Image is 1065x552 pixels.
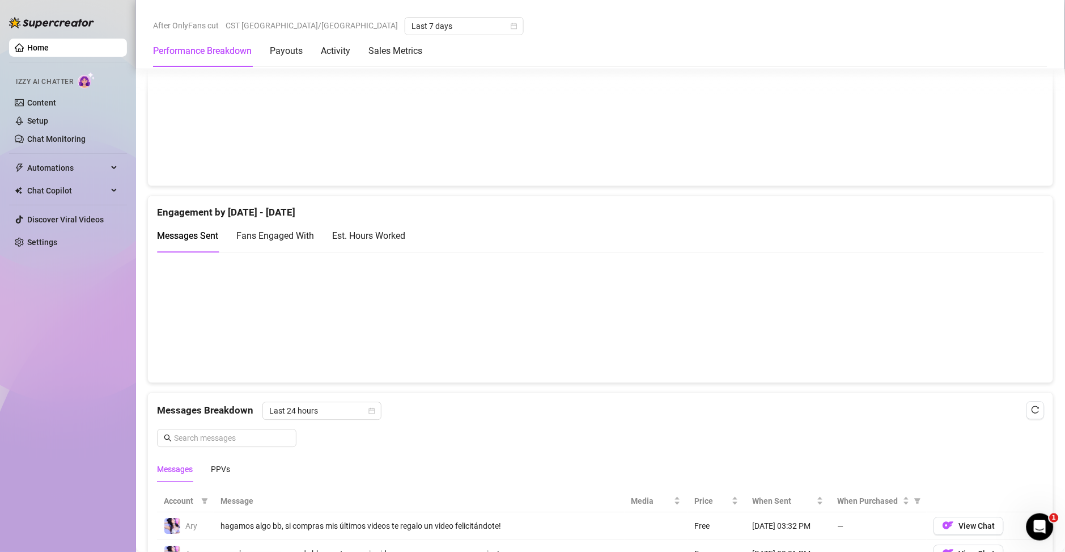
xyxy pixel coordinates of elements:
[269,402,375,419] span: Last 24 hours
[411,18,517,35] span: Last 7 days
[1032,406,1039,414] span: reload
[27,238,57,247] a: Settings
[688,512,745,540] td: Free
[321,44,350,58] div: Activity
[745,512,830,540] td: [DATE] 03:32 PM
[15,163,24,172] span: thunderbolt
[943,520,954,531] img: OF
[226,17,398,34] span: CST [GEOGRAPHIC_DATA]/[GEOGRAPHIC_DATA]
[368,407,375,414] span: calendar
[745,490,830,512] th: When Sent
[837,495,901,507] span: When Purchased
[631,495,672,507] span: Media
[174,432,290,444] input: Search messages
[27,43,49,52] a: Home
[752,495,814,507] span: When Sent
[625,490,688,512] th: Media
[511,23,517,30] span: calendar
[236,230,314,241] span: Fans Engaged With
[27,98,56,107] a: Content
[27,116,48,125] a: Setup
[16,77,73,87] span: Izzy AI Chatter
[27,215,104,224] a: Discover Viral Videos
[157,402,1044,420] div: Messages Breakdown
[934,517,1004,535] button: OFView Chat
[1026,513,1054,541] iframe: Intercom live chat
[199,492,210,509] span: filter
[164,495,197,507] span: Account
[214,490,625,512] th: Message
[201,498,208,504] span: filter
[157,196,1044,220] div: Engagement by [DATE] - [DATE]
[220,520,618,532] div: hagamos algo bb, si compras mis últimos videos te regalo un video felicitándote!
[9,17,94,28] img: logo-BBDzfeDw.svg
[332,229,405,243] div: Est. Hours Worked
[164,518,180,534] img: Ary
[270,44,303,58] div: Payouts
[912,492,923,509] span: filter
[15,187,22,195] img: Chat Copilot
[27,182,108,200] span: Chat Copilot
[153,17,219,34] span: After OnlyFans cut
[688,490,745,512] th: Price
[78,72,95,89] img: AI Chatter
[185,521,197,530] span: Ary
[830,512,927,540] td: —
[934,524,1004,533] a: OFView Chat
[368,44,422,58] div: Sales Metrics
[157,230,218,241] span: Messages Sent
[694,495,729,507] span: Price
[153,44,252,58] div: Performance Breakdown
[830,490,927,512] th: When Purchased
[157,463,193,475] div: Messages
[27,134,86,144] a: Chat Monitoring
[1050,513,1059,522] span: 1
[27,159,108,177] span: Automations
[958,521,995,530] span: View Chat
[164,434,172,442] span: search
[211,463,230,475] div: PPVs
[914,498,921,504] span: filter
